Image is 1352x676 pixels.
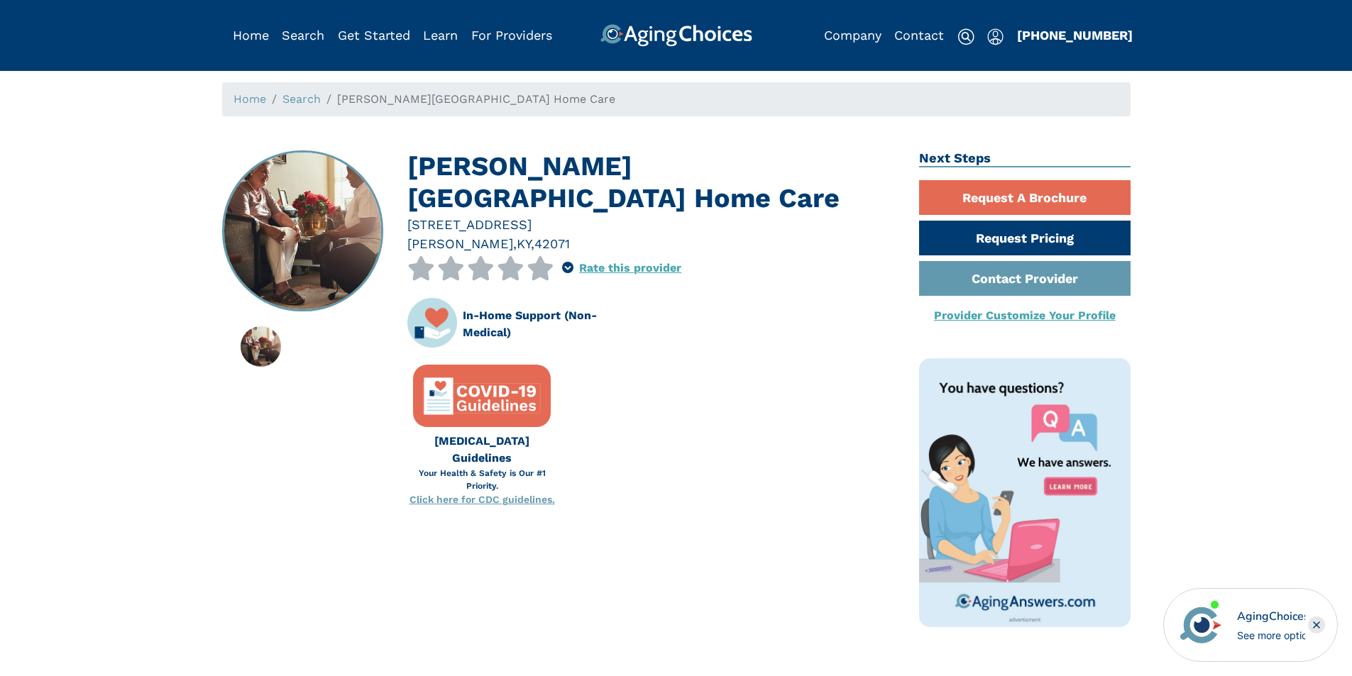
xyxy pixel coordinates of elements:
[282,24,324,47] div: Popover trigger
[1237,608,1305,625] div: AgingChoices Navigator
[407,492,556,507] div: Click here for CDC guidelines.
[987,28,1004,45] img: user-icon.svg
[919,150,1131,167] h2: Next Steps
[579,261,681,275] a: Rate this provider
[1237,628,1305,643] div: See more options
[407,467,556,492] div: Your Health & Safety is Our #1 Priority.
[987,24,1004,47] div: Popover trigger
[407,215,898,234] div: [STREET_ADDRESS]
[957,28,974,45] img: search-icon.svg
[1177,601,1225,649] img: avatar
[282,92,321,106] a: Search
[241,326,281,367] img: Murray Calloway County Hospital Home Care
[824,28,881,43] a: Company
[422,373,542,419] img: covid-top-default.svg
[919,221,1131,255] a: Request Pricing
[517,236,531,251] span: KY
[407,236,513,251] span: [PERSON_NAME]
[407,150,898,215] h1: [PERSON_NAME][GEOGRAPHIC_DATA] Home Care
[471,28,552,43] a: For Providers
[407,433,556,467] div: [MEDICAL_DATA] Guidelines
[338,28,410,43] a: Get Started
[223,152,382,311] img: Murray Calloway County Hospital Home Care
[531,236,534,251] span: ,
[233,28,269,43] a: Home
[534,234,570,253] div: 42071
[919,358,1131,627] img: You have questions? We have answers. AgingAnswers.
[562,256,573,280] div: Popover trigger
[600,24,752,47] img: AgingChoices
[222,82,1131,116] nav: breadcrumb
[282,28,324,43] a: Search
[934,309,1116,322] a: Provider Customize Your Profile
[463,307,642,341] div: In-Home Support (Non-Medical)
[233,92,266,106] a: Home
[919,180,1131,215] a: Request A Brochure
[337,92,615,106] span: [PERSON_NAME][GEOGRAPHIC_DATA] Home Care
[1017,28,1133,43] a: [PHONE_NUMBER]
[513,236,517,251] span: ,
[423,28,458,43] a: Learn
[894,28,944,43] a: Contact
[919,261,1131,296] a: Contact Provider
[1308,616,1325,633] div: Close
